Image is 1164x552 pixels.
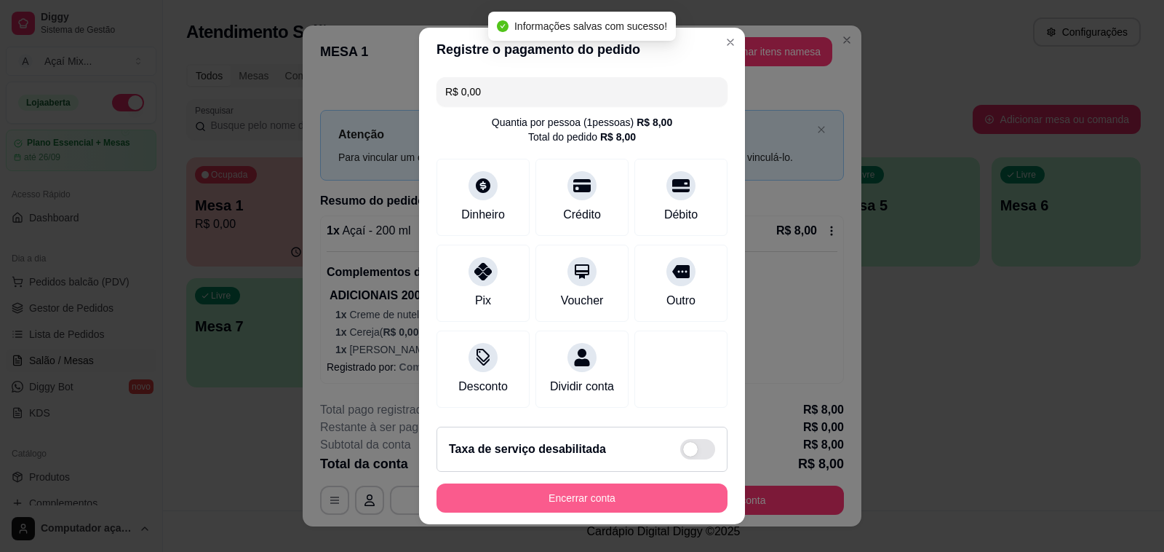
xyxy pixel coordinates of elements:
div: Desconto [458,378,508,395]
div: Débito [664,206,698,224]
div: Quantia por pessoa ( 1 pessoas) [492,115,672,130]
header: Registre o pagamento do pedido [419,28,745,71]
div: Outro [666,292,695,309]
div: Crédito [563,206,601,224]
div: Dinheiro [461,206,505,224]
h2: Taxa de serviço desabilitada [449,441,606,458]
button: Encerrar conta [436,484,727,513]
span: check-circle [497,20,509,32]
div: Dividir conta [550,378,614,395]
input: Ex.: hambúrguer de cordeiro [445,77,719,106]
div: R$ 8,00 [637,115,672,130]
div: Voucher [561,292,604,309]
div: R$ 8,00 [600,130,636,144]
div: Total do pedido [528,130,636,144]
button: Close [719,31,742,54]
span: Informações salvas com sucesso! [514,20,667,32]
div: Pix [475,292,491,309]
